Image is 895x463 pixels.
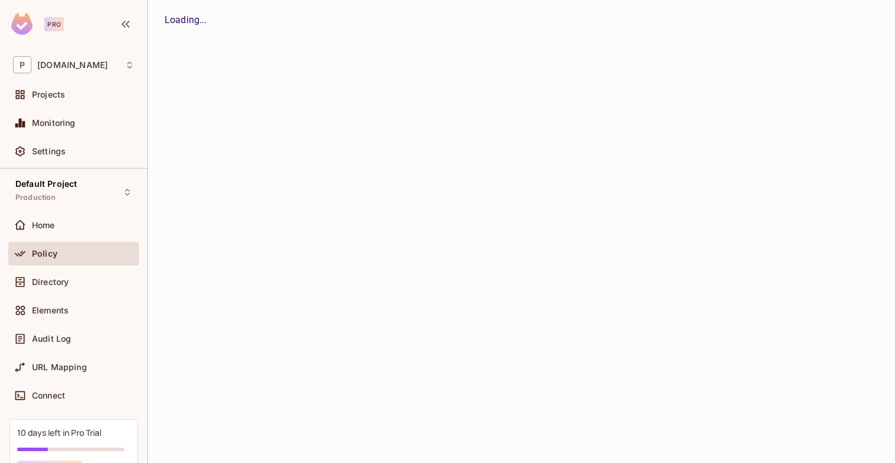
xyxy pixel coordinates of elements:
span: P [13,56,31,73]
span: Default Project [15,179,77,189]
span: Monitoring [32,118,76,128]
div: Loading... [165,13,878,27]
span: Audit Log [32,334,71,344]
div: 10 days left in Pro Trial [17,427,101,438]
span: Policy [32,249,57,258]
span: Projects [32,90,65,99]
div: Pro [44,17,64,31]
span: Directory [32,277,69,287]
span: Connect [32,391,65,400]
img: SReyMgAAAABJRU5ErkJggg== [11,13,33,35]
span: Elements [32,306,69,315]
span: Production [15,193,56,202]
span: Settings [32,147,66,156]
span: URL Mapping [32,362,87,372]
span: Home [32,221,55,230]
span: Workspace: permit.io [37,60,108,70]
